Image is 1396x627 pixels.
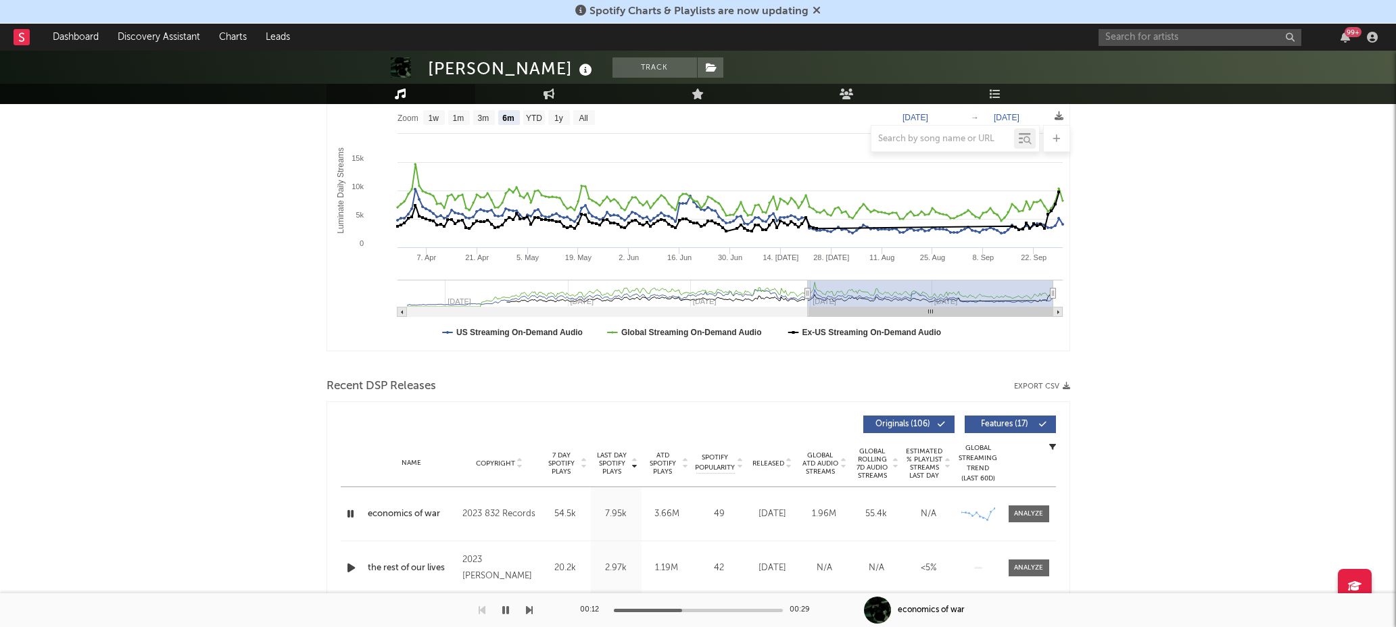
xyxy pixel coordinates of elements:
text: All [579,114,587,123]
text: Ex-US Streaming On-Demand Audio [802,328,941,337]
text: 30. Jun [717,253,742,261]
text: 0 [359,239,363,247]
div: Name [368,458,456,468]
text: 21. Apr [465,253,489,261]
span: Estimated % Playlist Streams Last Day [906,447,943,480]
text: 5k [356,211,364,219]
div: 2023 832 Records [462,506,536,522]
div: 1.19M [645,561,689,575]
a: Discovery Assistant [108,24,210,51]
div: 49 [696,507,743,521]
text: Luminate Daily Streams [335,147,345,233]
div: 1.96M [802,507,847,521]
span: 7 Day Spotify Plays [544,451,579,476]
text: US Streaming On-Demand Audio [456,328,583,337]
div: 99 + [1345,27,1362,37]
div: 54.5k [544,507,587,521]
div: N/A [802,561,847,575]
span: Spotify Charts & Playlists are now updating [589,6,809,17]
div: 42 [696,561,743,575]
div: 2023 [PERSON_NAME] [462,552,536,584]
div: 2.97k [594,561,638,575]
text: YTD [525,114,541,123]
button: Originals(106) [863,416,955,433]
svg: Luminate Daily Consumption [327,80,1069,351]
div: [DATE] [750,561,795,575]
span: Features ( 17 ) [973,420,1036,428]
div: economics of war [898,604,965,616]
div: <5% [906,561,951,575]
div: [DATE] [750,507,795,521]
span: Dismiss [813,6,821,17]
div: 20.2k [544,561,587,575]
input: Search by song name or URL [871,134,1014,145]
span: Originals ( 106 ) [872,420,934,428]
text: 3m [477,114,489,123]
text: 1m [452,114,464,123]
text: 11. Aug [869,253,894,261]
text: Global Streaming On-Demand Audio [621,328,761,337]
text: 16. Jun [667,253,692,261]
text: 5. May [516,253,539,261]
div: 00:12 [580,602,607,618]
text: 10k [352,182,364,191]
input: Search for artists [1099,29,1301,46]
span: ATD Spotify Plays [645,451,681,476]
div: Global Streaming Trend (Last 60D) [958,443,998,484]
div: N/A [854,561,899,575]
button: Track [612,57,697,78]
span: Global ATD Audio Streams [802,451,839,476]
a: economics of war [368,507,456,521]
text: 7. Apr [416,253,436,261]
text: 22. Sep [1021,253,1046,261]
text: [DATE] [902,113,928,122]
span: Spotify Popularity [695,453,735,473]
text: 28. [DATE] [813,253,849,261]
text: → [971,113,979,122]
button: 99+ [1341,32,1350,43]
div: 00:29 [790,602,817,618]
text: 14. [DATE] [763,253,798,261]
a: Dashboard [43,24,108,51]
text: 25. Aug [919,253,944,261]
text: 2. Jun [619,253,639,261]
text: 1y [554,114,563,123]
text: 15k [352,154,364,162]
text: 6m [502,114,514,123]
div: 7.95k [594,507,638,521]
a: Charts [210,24,256,51]
span: Recent DSP Releases [327,378,436,395]
text: [DATE] [994,113,1019,122]
text: 19. May [564,253,592,261]
div: N/A [906,507,951,521]
button: Export CSV [1014,382,1070,391]
text: 8. Sep [972,253,994,261]
span: Global Rolling 7D Audio Streams [854,447,891,480]
div: [PERSON_NAME] [428,57,596,80]
div: 3.66M [645,507,689,521]
a: Leads [256,24,299,51]
a: the rest of our lives [368,561,456,575]
span: Copyright [476,459,515,468]
text: 1w [428,114,439,123]
button: Features(17) [965,416,1056,433]
span: Last Day Spotify Plays [594,451,630,476]
div: 55.4k [854,507,899,521]
span: Released [752,459,784,468]
text: Zoom [398,114,418,123]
